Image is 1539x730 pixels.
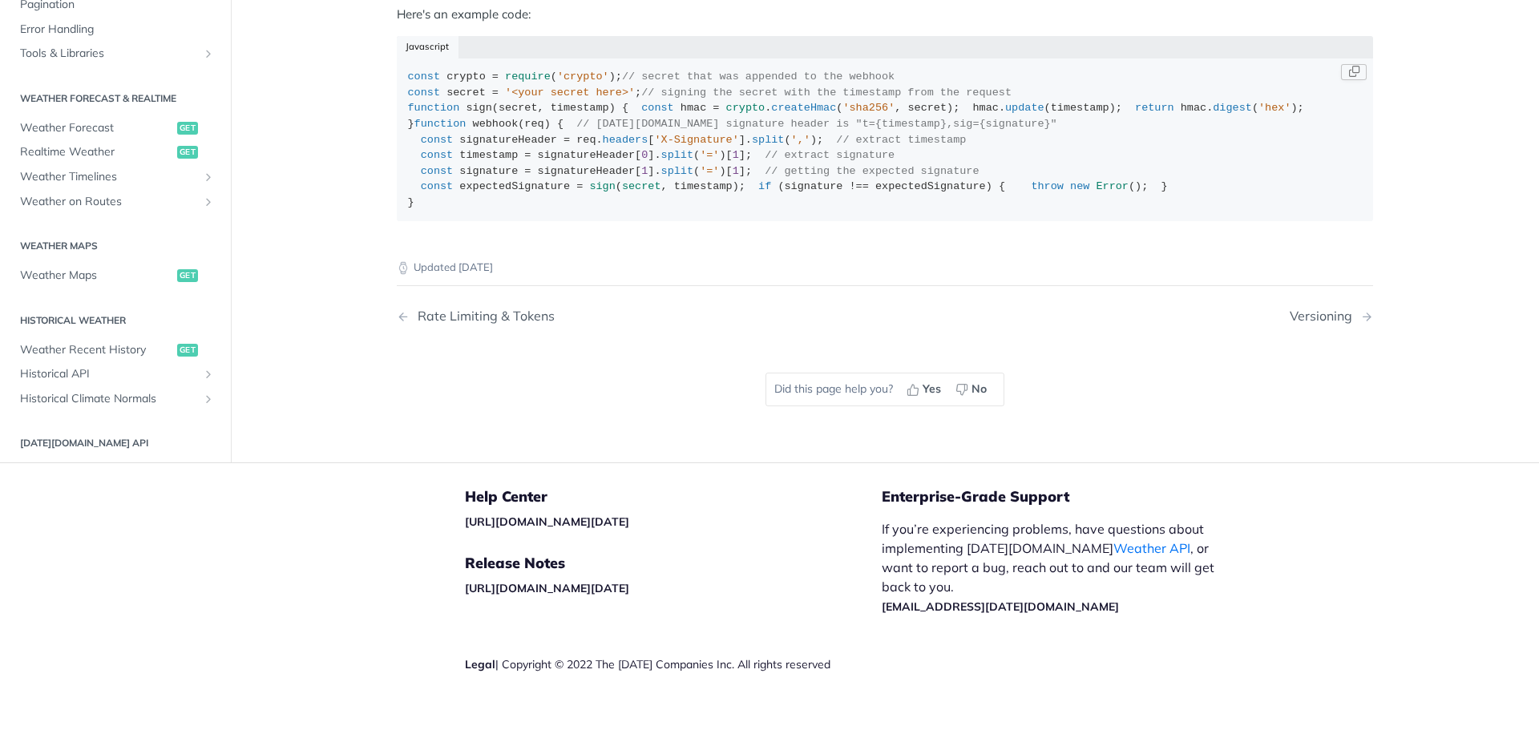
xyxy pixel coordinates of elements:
a: Historical APIShow subpages for Historical API [12,362,219,386]
a: Legal [465,657,495,672]
span: split [661,149,694,161]
span: function [414,118,467,130]
span: const [641,102,674,114]
span: timestamp [1051,102,1109,114]
span: Weather on Routes [20,193,198,209]
a: Previous Page: Rate Limiting & Tokens [397,309,815,324]
button: Show subpages for Historical Climate Normals [202,392,215,405]
a: Weather Mapsget [12,264,219,288]
span: // getting the expected signature [765,165,979,177]
span: expectedSignature [459,180,570,192]
span: get [177,121,198,134]
a: Weather API [1113,540,1190,556]
span: = [713,102,719,114]
div: ( ); ; ( , ) { . ( , ); . ( ); . ( ); } ( ) { . [ ]. ( ); [ ]. ( )[ ]; [ ]. ( )[ ]; ( , ); ( ) { ... [408,69,1363,210]
span: = [492,71,499,83]
a: Weather Recent Historyget [12,337,219,361]
nav: Pagination Controls [397,292,1373,340]
div: | Copyright © 2022 The [DATE] Companies Inc. All rights reserved [465,656,882,672]
span: 1 [733,165,739,177]
span: createHmac [771,102,836,114]
span: No [971,381,987,397]
span: timestamp [674,180,733,192]
a: Error Handling [12,17,219,41]
span: 'X-Signature' [654,134,738,146]
span: update [1005,102,1044,114]
span: if [758,180,771,192]
span: const [421,149,454,161]
span: sign [466,102,491,114]
span: get [177,146,198,159]
span: const [421,165,454,177]
span: Error Handling [20,21,215,37]
span: new [1070,180,1089,192]
span: expectedSignature [875,180,986,192]
span: timestamp [459,149,518,161]
a: Weather Forecastget [12,115,219,139]
span: const [408,87,441,99]
span: return [1135,102,1174,114]
a: [URL][DOMAIN_NAME][DATE] [465,514,629,529]
button: Show subpages for Weather Timelines [202,171,215,184]
div: Versioning [1290,309,1360,324]
span: Weather Maps [20,268,173,284]
span: // secret that was appended to the webhook [622,71,895,83]
span: Weather Recent History [20,341,173,357]
span: hmac [681,102,706,114]
span: require [505,71,551,83]
span: // extract timestamp [836,134,966,146]
span: split [752,134,785,146]
span: secret [907,102,947,114]
span: = [492,87,499,99]
span: 1 [733,149,739,161]
p: If you’re experiencing problems, have questions about implementing [DATE][DOMAIN_NAME] , or want ... [882,519,1231,615]
span: Historical Climate Normals [20,390,198,406]
span: timestamp [551,102,609,114]
span: secret [499,102,538,114]
span: crypto [446,71,486,83]
button: Copy Code [1341,64,1367,80]
h2: Historical Weather [12,313,219,327]
button: No [950,377,996,401]
a: Next Page: Versioning [1290,309,1373,324]
span: '<your secret here>' [505,87,635,99]
span: secret [622,180,661,192]
span: = [524,149,531,161]
a: Locations APIShow subpages for Locations API [12,461,219,485]
span: sign [589,180,615,192]
span: const [421,134,454,146]
span: Historical API [20,366,198,382]
span: Weather Timelines [20,169,198,185]
button: Show subpages for Weather on Routes [202,195,215,208]
span: 'hex' [1258,102,1291,114]
span: Realtime Weather [20,144,173,160]
button: Show subpages for Historical API [202,368,215,381]
span: signatureHeader [459,134,557,146]
span: get [177,269,198,282]
span: split [661,165,694,177]
span: signatureHeader [538,149,636,161]
span: Weather Forecast [20,119,173,135]
span: Tools & Libraries [20,46,198,62]
a: Tools & LibrariesShow subpages for Tools & Libraries [12,42,219,66]
a: Weather TimelinesShow subpages for Weather Timelines [12,165,219,189]
span: const [408,71,441,83]
a: Historical Climate NormalsShow subpages for Historical Climate Normals [12,386,219,410]
span: ',' [791,134,810,146]
h2: Weather Forecast & realtime [12,91,219,105]
a: Realtime Weatherget [12,140,219,164]
span: req [576,134,596,146]
span: get [177,343,198,356]
button: Show subpages for Tools & Libraries [202,47,215,60]
span: signatureHeader [538,165,636,177]
span: Yes [923,381,941,397]
h5: Release Notes [465,554,882,573]
span: = [524,165,531,177]
h5: Enterprise-Grade Support [882,487,1257,506]
span: Error [1096,180,1129,192]
button: Yes [901,377,950,401]
a: [EMAIL_ADDRESS][DATE][DOMAIN_NAME] [882,599,1119,614]
span: = [576,180,583,192]
span: 'sha256' [842,102,895,114]
p: Here's an example code: [397,6,1373,24]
